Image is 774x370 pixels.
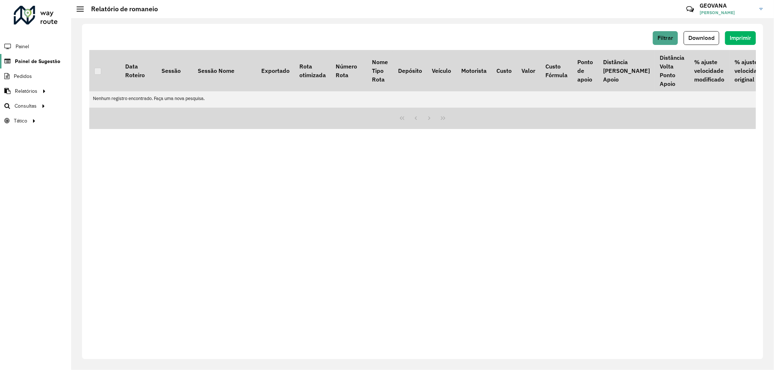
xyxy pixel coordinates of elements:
[156,50,193,91] th: Sessão
[16,43,29,50] span: Painel
[14,117,27,125] span: Tático
[725,31,756,45] button: Imprimir
[573,50,598,91] th: Ponto de apoio
[367,50,393,91] th: Nome Tipo Rota
[84,5,158,13] h2: Relatório de romaneio
[456,50,491,91] th: Motorista
[120,50,156,91] th: Data Roteiro
[730,35,751,41] span: Imprimir
[193,50,256,91] th: Sessão Nome
[540,50,572,91] th: Custo Fórmula
[682,1,698,17] a: Contato Rápido
[15,102,37,110] span: Consultas
[655,50,689,91] th: Distância Volta Ponto Apoio
[688,35,714,41] span: Download
[729,50,769,91] th: % ajuste velocidade original
[427,50,456,91] th: Veículo
[517,50,540,91] th: Valor
[689,50,729,91] th: % ajuste velocidade modificado
[294,50,331,91] th: Rota otimizada
[331,50,367,91] th: Número Rota
[700,2,754,9] h3: GEOVANA
[14,72,32,80] span: Pedidos
[15,87,37,95] span: Relatórios
[653,31,678,45] button: Filtrar
[256,50,294,91] th: Exportado
[700,9,754,16] span: [PERSON_NAME]
[598,50,655,91] th: Distância [PERSON_NAME] Apoio
[684,31,719,45] button: Download
[393,50,427,91] th: Depósito
[491,50,516,91] th: Custo
[15,58,60,65] span: Painel de Sugestão
[658,35,673,41] span: Filtrar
